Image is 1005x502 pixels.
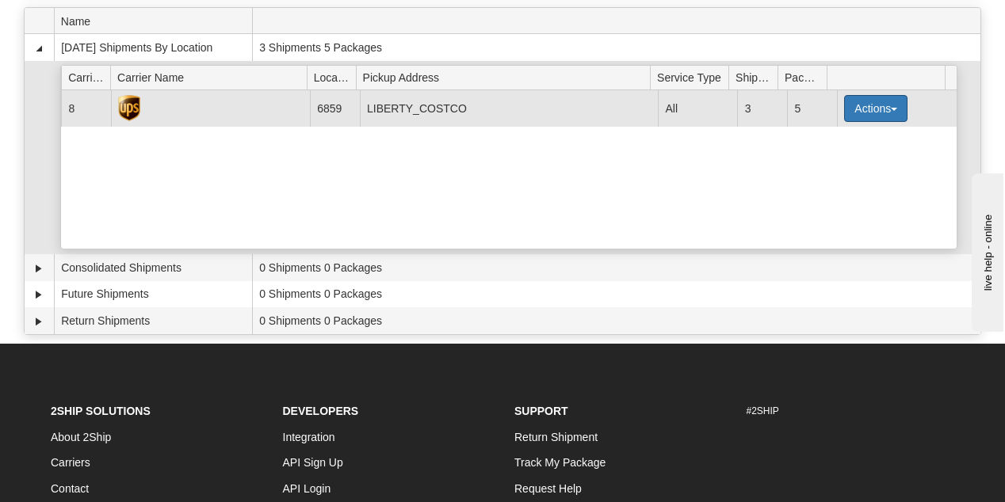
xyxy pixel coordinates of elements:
[31,261,47,276] a: Expand
[118,95,140,121] img: UPS
[360,90,658,126] td: LIBERTY_COSTCO
[51,456,90,469] a: Carriers
[51,431,111,443] a: About 2Ship
[31,40,47,56] a: Collapse
[787,90,837,126] td: 5
[310,90,360,126] td: 6859
[363,65,651,89] span: Pickup Address
[12,13,147,25] div: live help - online
[252,254,980,281] td: 0 Shipments 0 Packages
[785,65,827,89] span: Packages
[844,95,908,122] button: Actions
[658,90,737,126] td: All
[514,482,582,495] a: Request Help
[514,405,568,417] strong: Support
[54,34,252,61] td: [DATE] Shipments By Location
[283,456,343,469] a: API Sign Up
[68,65,110,89] span: Carrier Id
[747,406,955,416] h6: #2SHIP
[736,65,778,89] span: Shipments
[969,170,1003,332] iframe: chat widget
[117,65,307,89] span: Carrier Name
[252,281,980,308] td: 0 Shipments 0 Packages
[657,65,728,89] span: Service Type
[514,456,606,469] a: Track My Package
[54,307,252,334] td: Return Shipments
[31,287,47,302] a: Expand
[54,254,252,281] td: Consolidated Shipments
[54,281,252,308] td: Future Shipments
[283,431,335,443] a: Integration
[31,314,47,329] a: Expand
[51,405,151,417] strong: 2Ship Solutions
[514,431,598,443] a: Return Shipment
[283,482,331,495] a: API Login
[252,307,980,334] td: 0 Shipments 0 Packages
[314,65,356,89] span: Location Id
[61,9,252,33] span: Name
[51,482,89,495] a: Contact
[252,34,980,61] td: 3 Shipments 5 Packages
[283,405,359,417] strong: Developers
[737,90,787,126] td: 3
[61,90,111,126] td: 8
